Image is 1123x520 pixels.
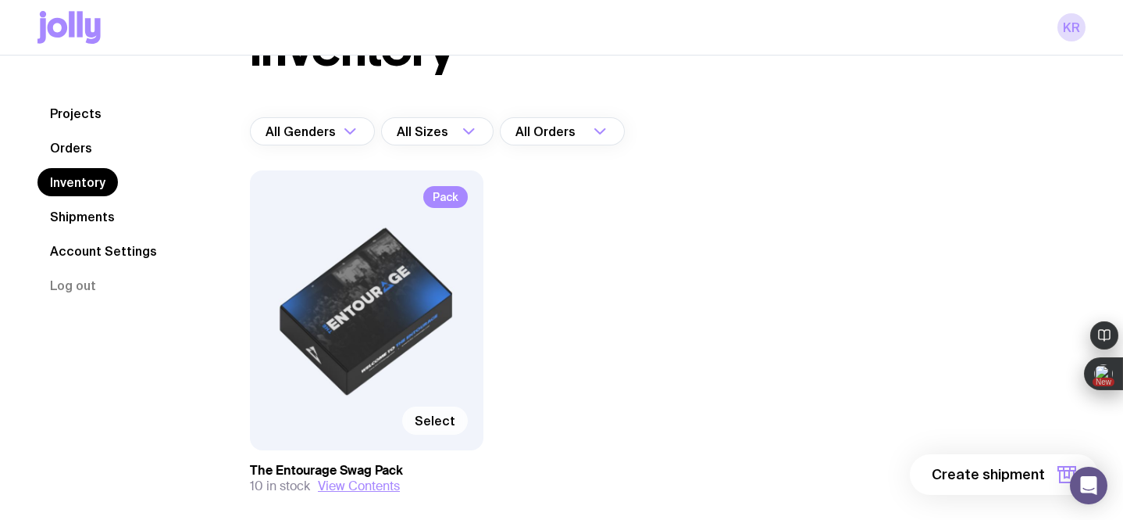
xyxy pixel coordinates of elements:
span: All Orders [515,117,579,145]
span: Create shipment [932,465,1045,484]
a: Shipments [37,203,127,231]
div: Open Intercom Messenger [1070,467,1107,504]
button: Create shipment [910,454,1098,495]
a: Projects [37,99,114,127]
div: Search for option [500,117,625,145]
input: Search for option [579,117,589,145]
h3: The Entourage Swag Pack [250,463,483,479]
span: All Genders [266,117,339,145]
span: All Sizes [397,117,451,145]
span: 10 in stock [250,479,310,494]
div: Search for option [250,117,375,145]
div: Search for option [381,117,494,145]
input: Search for option [451,117,458,145]
span: Pack [423,186,468,208]
button: View Contents [318,479,400,494]
h1: Inventory [250,23,455,74]
a: Orders [37,134,105,162]
span: Select [415,413,455,429]
a: Account Settings [37,237,169,265]
a: Inventory [37,168,118,196]
button: Log out [37,271,109,299]
a: KR [1057,13,1086,41]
